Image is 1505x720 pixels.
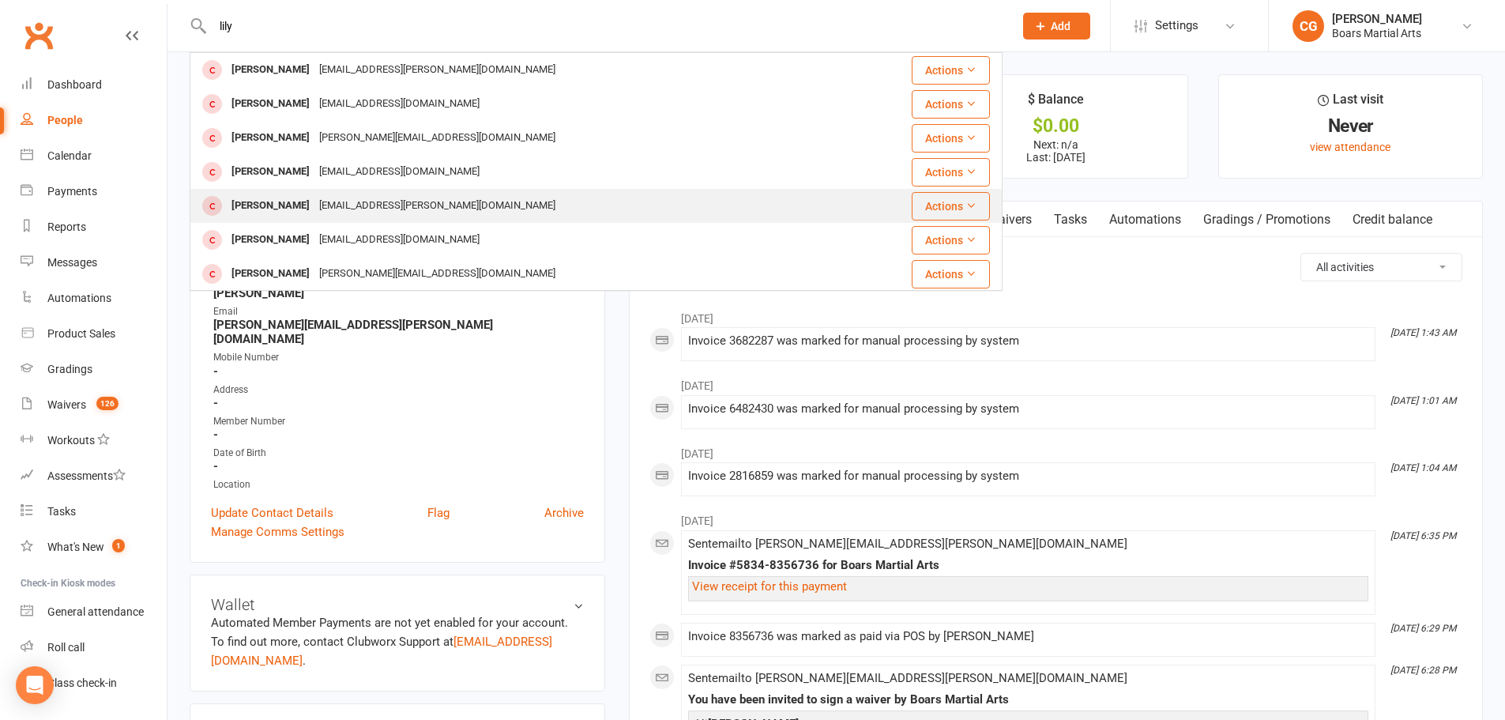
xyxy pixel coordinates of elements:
[1192,202,1341,238] a: Gradings / Promotions
[939,118,1173,134] div: $0.00
[427,503,450,522] a: Flag
[1390,530,1456,541] i: [DATE] 6:35 PM
[1390,395,1456,406] i: [DATE] 1:01 AM
[1051,20,1070,32] span: Add
[912,226,990,254] button: Actions
[21,209,167,245] a: Reports
[21,665,167,701] a: Class kiosk mode
[227,92,314,115] div: [PERSON_NAME]
[1332,12,1422,26] div: [PERSON_NAME]
[21,281,167,316] a: Automations
[688,671,1127,685] span: Sent email to [PERSON_NAME][EMAIL_ADDRESS][PERSON_NAME][DOMAIN_NAME]
[227,160,314,183] div: [PERSON_NAME]
[47,185,97,198] div: Payments
[47,114,83,126] div: People
[21,245,167,281] a: Messages
[47,363,92,375] div: Gradings
[213,428,584,442] strong: -
[213,477,584,492] div: Location
[1390,623,1456,634] i: [DATE] 6:29 PM
[688,402,1368,416] div: Invoice 6482430 was marked for manual processing by system
[912,124,990,153] button: Actions
[1292,10,1324,42] div: CG
[314,160,484,183] div: [EMAIL_ADDRESS][DOMAIN_NAME]
[47,541,104,553] div: What's New
[47,221,86,233] div: Reports
[912,192,990,221] button: Actions
[213,350,584,365] div: Mobile Number
[208,15,1003,37] input: Search...
[21,458,167,494] a: Assessments
[21,316,167,352] a: Product Sales
[227,58,314,81] div: [PERSON_NAME]
[112,539,125,552] span: 1
[1233,118,1468,134] div: Never
[47,327,115,340] div: Product Sales
[213,396,584,410] strong: -
[213,446,584,461] div: Date of Birth
[16,666,54,704] div: Open Intercom Messenger
[211,503,333,522] a: Update Contact Details
[1023,13,1090,40] button: Add
[314,262,560,285] div: [PERSON_NAME][EMAIL_ADDRESS][DOMAIN_NAME]
[912,158,990,187] button: Actions
[213,318,584,346] strong: [PERSON_NAME][EMAIL_ADDRESS][PERSON_NAME][DOMAIN_NAME]
[47,505,76,518] div: Tasks
[649,302,1462,327] li: [DATE]
[21,423,167,458] a: Workouts
[213,414,584,429] div: Member Number
[227,194,314,217] div: [PERSON_NAME]
[912,90,990,119] button: Actions
[213,459,584,473] strong: -
[688,693,1368,707] div: You have been invited to sign a waiver by Boars Martial Arts
[21,530,167,565] a: What's New1
[912,260,990,288] button: Actions
[688,630,1368,643] div: Invoice 8356736 was marked as paid via POS by [PERSON_NAME]
[314,126,560,149] div: [PERSON_NAME][EMAIL_ADDRESS][DOMAIN_NAME]
[211,596,584,613] h3: Wallet
[1310,141,1390,153] a: view attendance
[21,174,167,209] a: Payments
[649,253,1462,277] h3: Activity
[47,398,86,411] div: Waivers
[1390,327,1456,338] i: [DATE] 1:43 AM
[314,194,560,217] div: [EMAIL_ADDRESS][PERSON_NAME][DOMAIN_NAME]
[213,364,584,379] strong: -
[649,504,1462,530] li: [DATE]
[19,16,58,55] a: Clubworx
[47,677,117,689] div: Class check-in
[688,559,1368,572] div: Invoice #5834-8356736 for Boars Martial Arts
[1318,89,1383,118] div: Last visit
[21,352,167,387] a: Gradings
[314,228,484,251] div: [EMAIL_ADDRESS][DOMAIN_NAME]
[649,437,1462,462] li: [DATE]
[96,397,119,410] span: 126
[976,202,1043,238] a: Waivers
[213,383,584,398] div: Address
[544,503,584,522] a: Archive
[227,262,314,285] div: [PERSON_NAME]
[1155,8,1198,43] span: Settings
[47,292,111,304] div: Automations
[1332,26,1422,40] div: Boars Martial Arts
[211,522,344,541] a: Manage Comms Settings
[21,594,167,630] a: General attendance kiosk mode
[21,138,167,174] a: Calendar
[47,605,144,618] div: General attendance
[1098,202,1192,238] a: Automations
[211,616,568,668] no-payment-system: Automated Member Payments are not yet enabled for your account. To find out more, contact Clubwor...
[692,579,847,594] a: View receipt for this payment
[1043,202,1098,238] a: Tasks
[21,630,167,665] a: Roll call
[314,92,484,115] div: [EMAIL_ADDRESS][DOMAIN_NAME]
[47,256,97,269] div: Messages
[227,228,314,251] div: [PERSON_NAME]
[47,78,102,91] div: Dashboard
[21,67,167,103] a: Dashboard
[21,103,167,138] a: People
[688,334,1368,348] div: Invoice 3682287 was marked for manual processing by system
[47,149,92,162] div: Calendar
[314,58,560,81] div: [EMAIL_ADDRESS][PERSON_NAME][DOMAIN_NAME]
[649,369,1462,394] li: [DATE]
[688,469,1368,483] div: Invoice 2816859 was marked for manual processing by system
